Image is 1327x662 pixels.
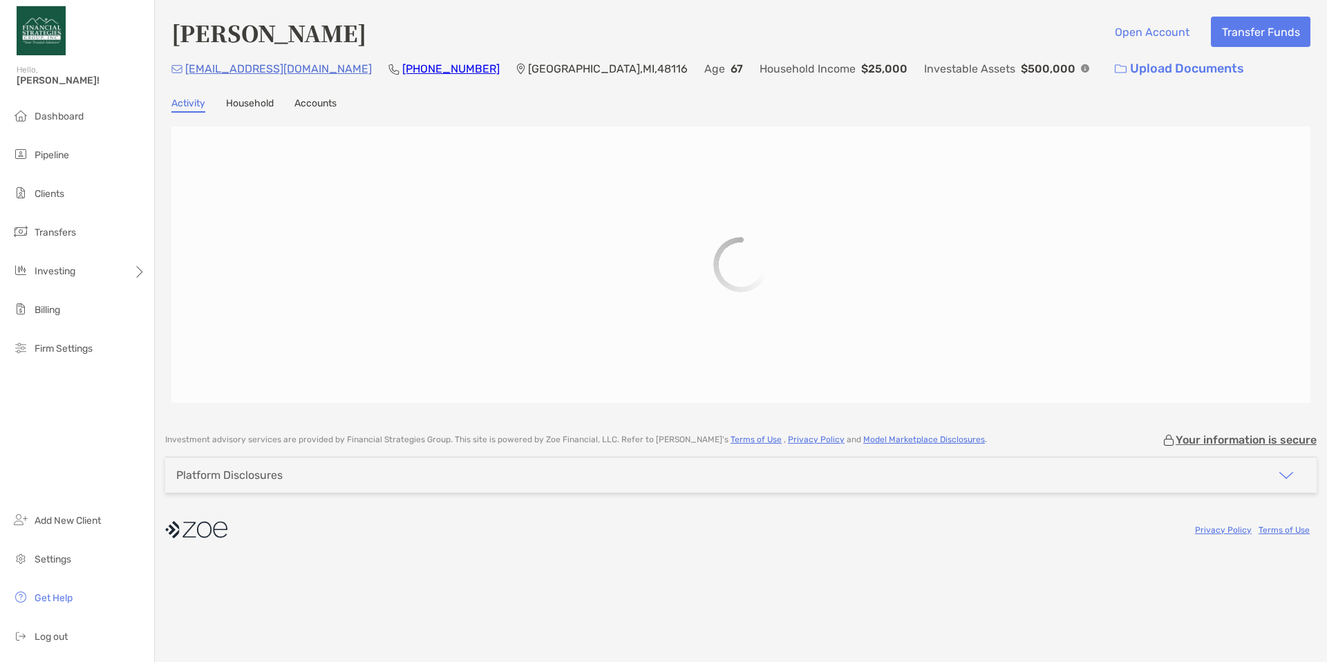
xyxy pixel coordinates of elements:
a: Privacy Policy [788,435,845,444]
img: investing icon [12,262,29,278]
span: Add New Client [35,515,101,527]
p: Age [704,60,725,77]
span: Firm Settings [35,343,93,354]
img: button icon [1115,64,1127,74]
img: billing icon [12,301,29,317]
span: Pipeline [35,149,69,161]
img: Location Icon [516,64,525,75]
span: Clients [35,188,64,200]
img: transfers icon [12,223,29,240]
h4: [PERSON_NAME] [171,17,366,48]
p: 67 [731,60,743,77]
p: $500,000 [1021,60,1075,77]
span: Investing [35,265,75,277]
img: add_new_client icon [12,511,29,528]
span: Transfers [35,227,76,238]
img: pipeline icon [12,146,29,162]
a: Privacy Policy [1195,525,1252,535]
p: [EMAIL_ADDRESS][DOMAIN_NAME] [185,60,372,77]
p: Investable Assets [924,60,1015,77]
p: Investment advisory services are provided by Financial Strategies Group . This site is powered by... [165,435,987,445]
img: icon arrow [1278,467,1295,484]
a: Activity [171,97,205,113]
a: [PHONE_NUMBER] [402,62,500,75]
a: Terms of Use [1259,525,1310,535]
span: Get Help [35,592,73,604]
button: Transfer Funds [1211,17,1310,47]
img: Email Icon [171,65,182,73]
span: Settings [35,554,71,565]
button: Open Account [1104,17,1200,47]
img: dashboard icon [12,107,29,124]
span: Billing [35,304,60,316]
a: Terms of Use [731,435,782,444]
p: Your information is secure [1176,433,1317,446]
div: Platform Disclosures [176,469,283,482]
img: settings icon [12,550,29,567]
img: get-help icon [12,589,29,605]
a: Household [226,97,274,113]
a: Model Marketplace Disclosures [863,435,985,444]
img: Zoe Logo [17,6,66,55]
img: Phone Icon [388,64,399,75]
span: Dashboard [35,111,84,122]
a: Upload Documents [1106,54,1253,84]
a: Accounts [294,97,337,113]
p: [GEOGRAPHIC_DATA] , MI , 48116 [528,60,688,77]
img: Info Icon [1081,64,1089,73]
img: logout icon [12,627,29,644]
p: $25,000 [861,60,907,77]
img: company logo [165,514,227,545]
span: Log out [35,631,68,643]
span: [PERSON_NAME]! [17,75,146,86]
img: firm-settings icon [12,339,29,356]
p: Household Income [760,60,856,77]
img: clients icon [12,185,29,201]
